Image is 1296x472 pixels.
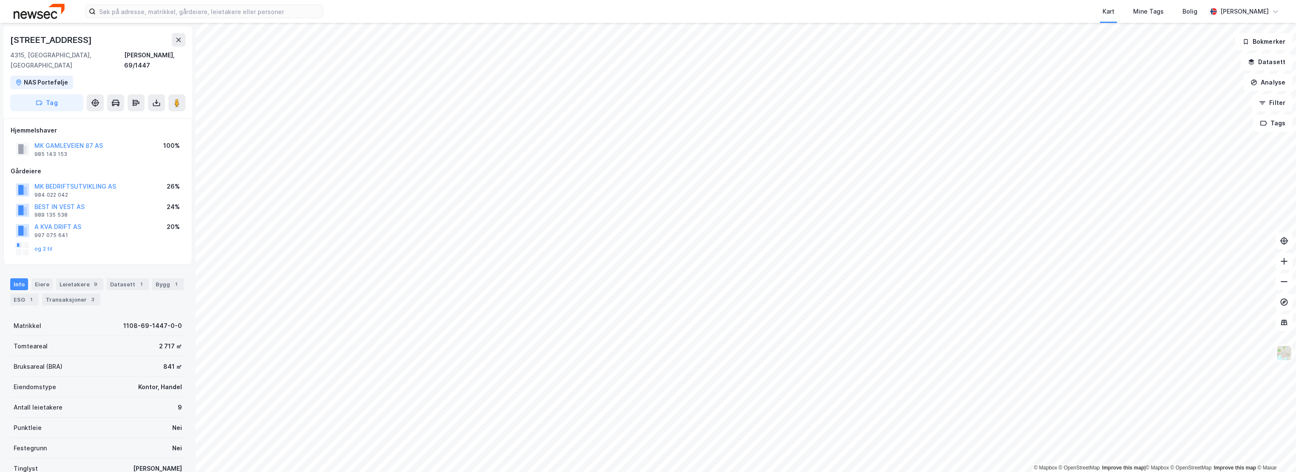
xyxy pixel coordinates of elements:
[1220,6,1269,17] div: [PERSON_NAME]
[31,278,53,290] div: Eiere
[10,50,124,71] div: 4315, [GEOGRAPHIC_DATA], [GEOGRAPHIC_DATA]
[152,278,184,290] div: Bygg
[10,278,28,290] div: Info
[14,443,47,453] div: Festegrunn
[1182,6,1197,17] div: Bolig
[14,382,56,392] div: Eiendomstype
[167,202,180,212] div: 24%
[1103,6,1114,17] div: Kart
[42,294,100,305] div: Transaksjoner
[1171,465,1212,471] a: OpenStreetMap
[24,77,68,88] div: NAS Portefølje
[163,362,182,372] div: 841 ㎡
[10,294,39,305] div: ESG
[1102,465,1144,471] a: Improve this map
[34,151,67,158] div: 985 143 153
[107,278,149,290] div: Datasett
[14,402,63,413] div: Antall leietakere
[1214,465,1256,471] a: Improve this map
[172,443,182,453] div: Nei
[14,341,48,351] div: Tomteareal
[163,141,180,151] div: 100%
[1034,464,1277,472] div: |
[138,382,182,392] div: Kontor, Handel
[14,362,63,372] div: Bruksareal (BRA)
[34,192,68,198] div: 984 022 042
[34,212,68,218] div: 989 135 538
[123,321,182,331] div: 1108-69-1447-0-0
[167,222,180,232] div: 20%
[91,280,100,288] div: 9
[137,280,145,288] div: 1
[1253,431,1296,472] iframe: Chat Widget
[34,232,68,239] div: 997 075 641
[27,295,35,304] div: 1
[1241,54,1293,71] button: Datasett
[159,341,182,351] div: 2 717 ㎡
[172,280,180,288] div: 1
[10,33,94,47] div: [STREET_ADDRESS]
[96,5,323,18] input: Søk på adresse, matrikkel, gårdeiere, leietakere eller personer
[1252,94,1293,111] button: Filter
[167,181,180,192] div: 26%
[1034,465,1057,471] a: Mapbox
[56,278,103,290] div: Leietakere
[14,4,65,19] img: newsec-logo.f6e21ccffca1b3a03d2d.png
[172,423,182,433] div: Nei
[1235,33,1293,50] button: Bokmerker
[1276,345,1292,361] img: Z
[88,295,97,304] div: 3
[178,402,182,413] div: 9
[1253,115,1293,132] button: Tags
[11,125,185,136] div: Hjemmelshaver
[1145,465,1169,471] a: Mapbox
[1253,431,1296,472] div: Kontrollprogram for chat
[14,321,41,331] div: Matrikkel
[10,94,83,111] button: Tag
[14,423,42,433] div: Punktleie
[1133,6,1164,17] div: Mine Tags
[124,50,185,71] div: [PERSON_NAME], 69/1447
[1243,74,1293,91] button: Analyse
[11,166,185,176] div: Gårdeiere
[1059,465,1100,471] a: OpenStreetMap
